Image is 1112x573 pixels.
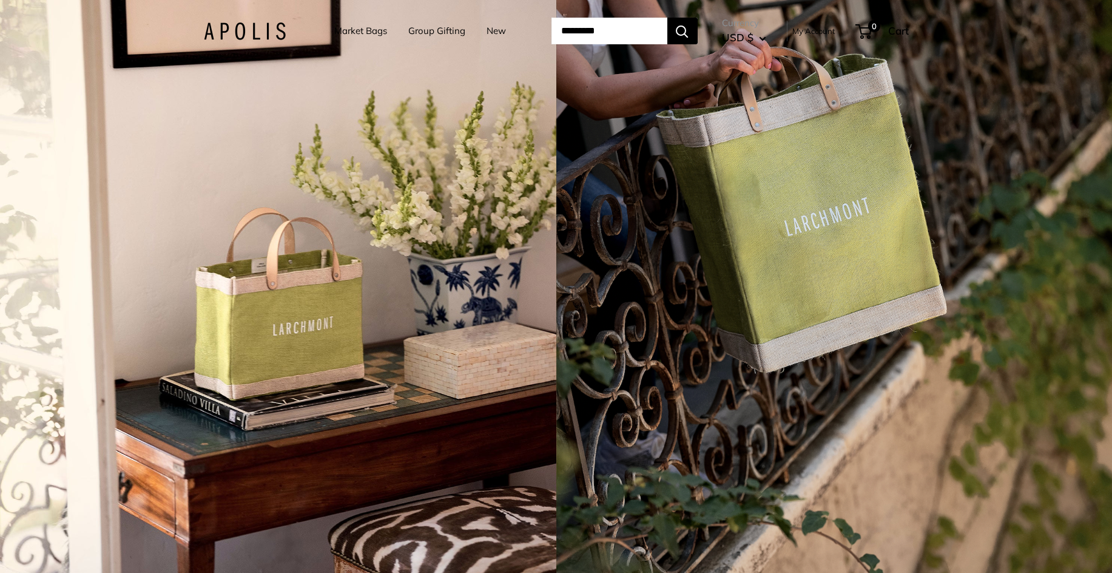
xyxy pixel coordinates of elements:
[204,22,286,40] img: Apolis
[334,22,387,39] a: Market Bags
[722,28,766,47] button: USD $
[667,18,698,44] button: Search
[792,24,835,38] a: My Account
[551,18,667,44] input: Search...
[888,24,909,37] span: Cart
[868,20,880,32] span: 0
[487,22,506,39] a: New
[722,15,766,32] span: Currency
[408,22,465,39] a: Group Gifting
[722,31,753,44] span: USD $
[857,21,909,41] a: 0 Cart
